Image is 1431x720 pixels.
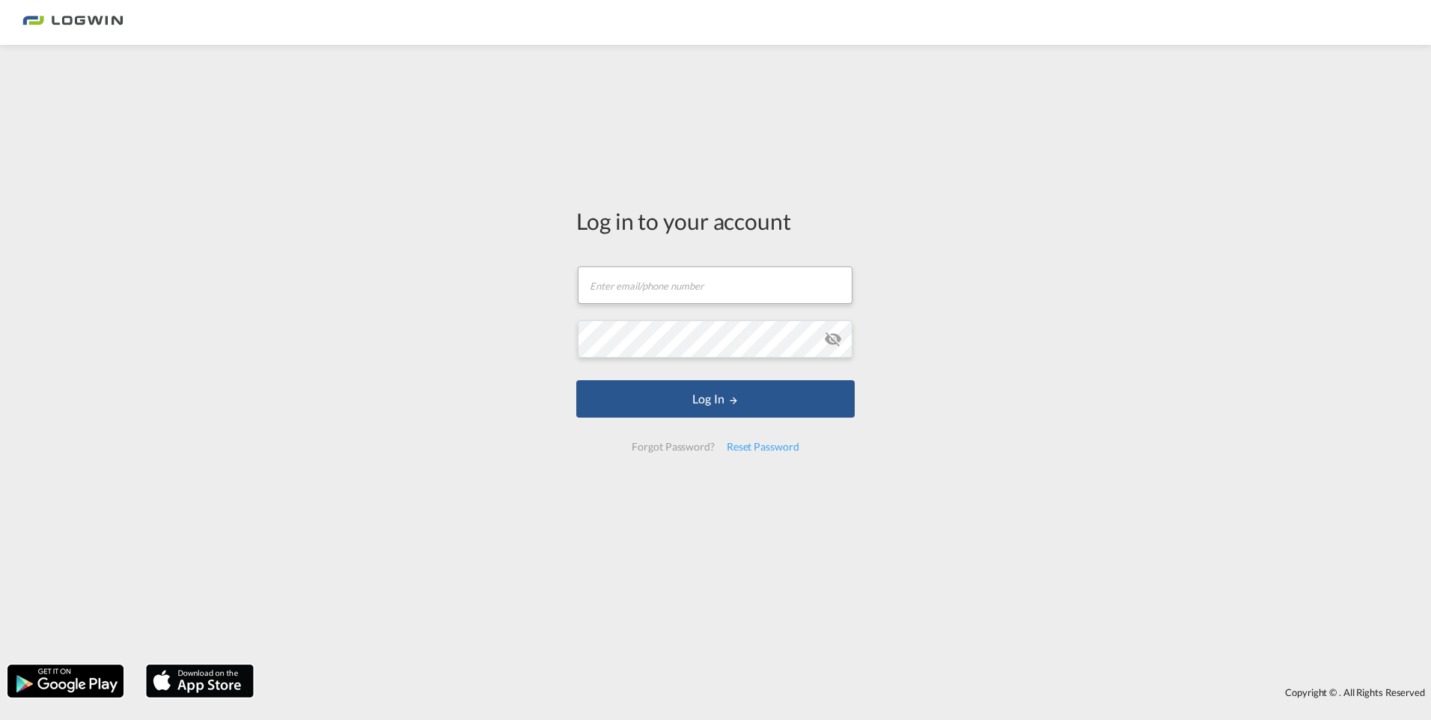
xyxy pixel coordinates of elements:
[6,663,125,699] img: google.png
[576,205,855,237] div: Log in to your account
[824,330,842,348] md-icon: icon-eye-off
[626,433,720,460] div: Forgot Password?
[261,680,1431,705] div: Copyright © . All Rights Reserved
[22,6,123,40] img: bc73a0e0d8c111efacd525e4c8ad7d32.png
[721,433,805,460] div: Reset Password
[576,380,855,418] button: LOGIN
[578,266,852,304] input: Enter email/phone number
[144,663,255,699] img: apple.png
